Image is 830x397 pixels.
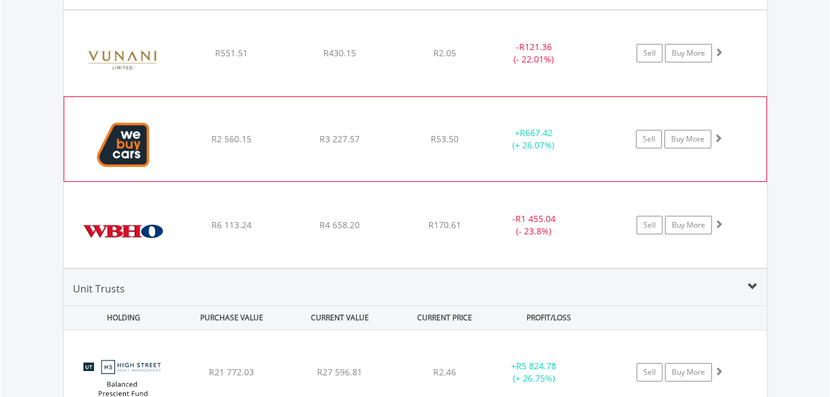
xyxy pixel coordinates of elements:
div: PROFIT/LOSS [496,306,602,329]
span: R53.50 [431,133,459,145]
span: R6 113.24 [211,219,252,231]
span: Unit Trusts [73,282,125,296]
a: Buy More [665,44,712,62]
a: Sell [637,44,663,62]
div: - (- 22.01%) [488,41,581,66]
div: PURCHASE VALUE [179,306,285,329]
img: EQU.ZA.WBO.png [70,198,176,265]
div: CURRENT VALUE [287,306,393,329]
div: - (- 23.8%) [488,213,581,237]
span: R551.51 [215,47,248,59]
span: R27 596.81 [317,366,362,378]
span: R2 560.15 [211,133,252,145]
a: Buy More [665,216,712,234]
span: R21 772.03 [209,366,254,378]
div: CURRENT PRICE [395,306,493,329]
span: R2.05 [433,47,456,59]
span: R430.15 [323,47,356,59]
span: R4 658.20 [320,219,360,231]
div: HOLDING [64,306,177,329]
a: Sell [636,130,662,148]
a: Sell [637,363,663,382]
span: R121.36 [519,41,552,53]
span: R2.46 [433,366,456,378]
div: + (+ 26.07%) [487,127,580,152]
span: R5 824.78 [516,360,556,372]
div: + (+ 26.75%) [488,360,581,385]
span: R1 455.04 [515,213,556,224]
img: EQU.ZA.VUN.png [70,26,176,93]
img: EQU.ZA.WBC.png [70,113,177,178]
span: R170.61 [428,219,461,231]
a: Sell [637,216,663,234]
a: Buy More [665,363,712,382]
span: R667.42 [520,127,553,139]
a: Buy More [664,130,711,148]
span: R3 227.57 [320,133,360,145]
